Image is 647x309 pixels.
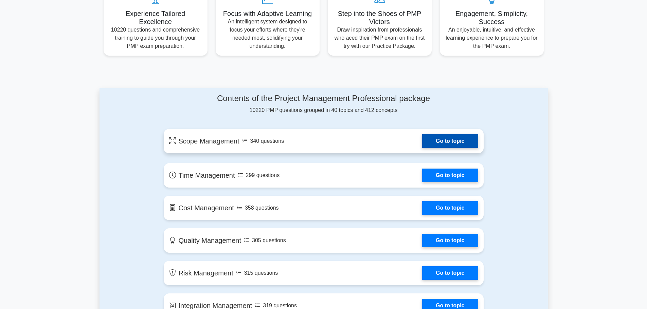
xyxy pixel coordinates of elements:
[164,94,484,114] div: 10220 PMP questions grouped in 40 topics and 412 concepts
[422,169,478,182] a: Go to topic
[333,9,426,26] h5: Step into the Shoes of PMP Victors
[164,94,484,103] h4: Contents of the Project Management Professional package
[422,266,478,280] a: Go to topic
[333,26,426,50] p: Draw inspiration from professionals who aced their PMP exam on the first try with our Practice Pa...
[422,201,478,215] a: Go to topic
[445,26,538,50] p: An enjoyable, intuitive, and effective learning experience to prepare you for the PMP exam.
[109,9,202,26] h5: Experience Tailored Excellence
[109,26,202,50] p: 10220 questions and comprehensive training to guide you through your PMP exam preparation.
[445,9,538,26] h5: Engagement, Simplicity, Success
[422,134,478,148] a: Go to topic
[221,9,314,18] h5: Focus with Adaptive Learning
[422,234,478,247] a: Go to topic
[221,18,314,50] p: An intelligent system designed to focus your efforts where they're needed most, solidifying your ...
